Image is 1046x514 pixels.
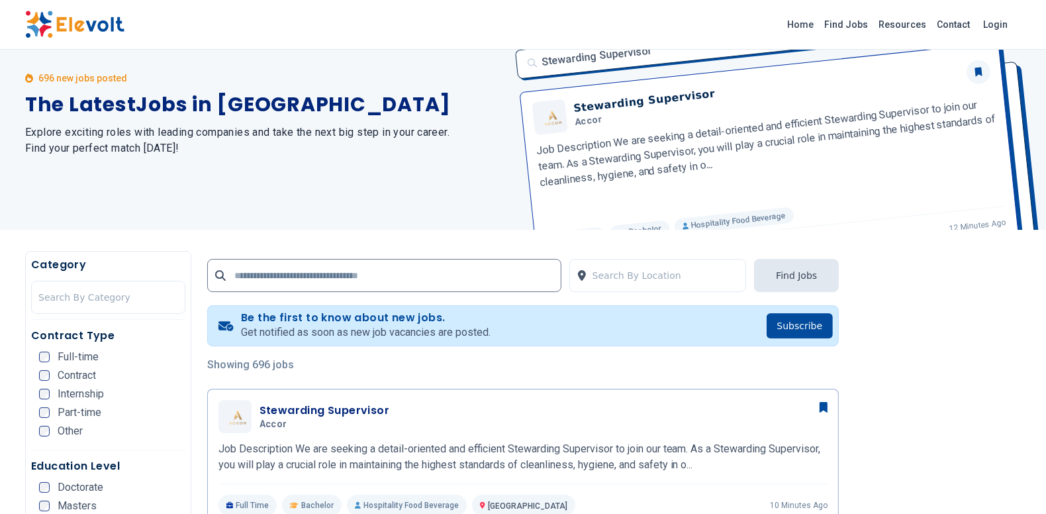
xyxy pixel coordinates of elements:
[39,426,50,437] input: Other
[58,482,103,493] span: Doctorate
[767,313,833,338] button: Subscribe
[975,11,1016,38] a: Login
[819,14,873,35] a: Find Jobs
[222,409,248,425] img: Accor
[931,14,975,35] a: Contact
[873,14,931,35] a: Resources
[241,311,491,325] h4: Be the first to know about new jobs.
[58,352,99,362] span: Full-time
[39,482,50,493] input: Doctorate
[39,389,50,399] input: Internship
[488,501,567,511] span: [GEOGRAPHIC_DATA]
[754,259,839,292] button: Find Jobs
[58,426,83,437] span: Other
[38,72,127,85] p: 696 new jobs posted
[770,500,828,511] p: 10 minutes ago
[301,500,334,511] span: Bachelor
[260,403,389,419] h3: Stewarding Supervisor
[241,325,491,340] p: Get notified as soon as new job vacancies are posted.
[31,328,185,344] h5: Contract Type
[218,441,828,473] p: Job Description We are seeking a detail-oriented and efficient Stewarding Supervisor to join our ...
[39,501,50,511] input: Masters
[58,389,104,399] span: Internship
[980,450,1046,514] iframe: Chat Widget
[58,407,101,418] span: Part-time
[25,125,507,156] h2: Explore exciting roles with leading companies and take the next big step in your career. Find you...
[58,370,96,381] span: Contract
[58,501,97,511] span: Masters
[207,357,839,373] p: Showing 696 jobs
[39,352,50,362] input: Full-time
[39,370,50,381] input: Contract
[25,93,507,117] h1: The Latest Jobs in [GEOGRAPHIC_DATA]
[25,11,124,38] img: Elevolt
[260,419,287,431] span: Accor
[31,257,185,273] h5: Category
[31,458,185,474] h5: Education Level
[39,407,50,418] input: Part-time
[782,14,819,35] a: Home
